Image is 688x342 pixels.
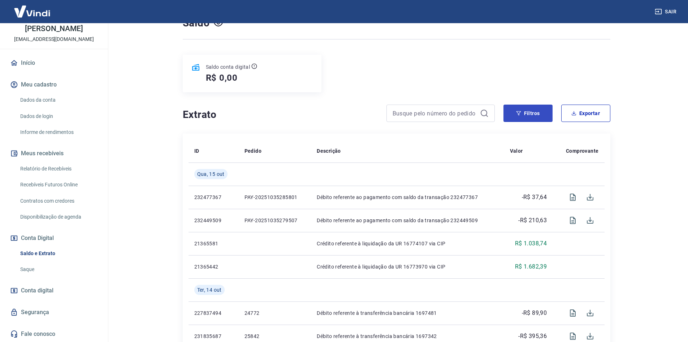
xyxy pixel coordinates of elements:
[194,217,233,224] p: 232449509
[183,16,210,30] h4: Saldo
[9,55,99,71] a: Início
[17,109,99,124] a: Dados de login
[21,286,53,296] span: Conta digital
[564,212,581,229] span: Visualizar
[564,189,581,206] span: Visualizar
[194,309,233,317] p: 227837494
[317,147,341,155] p: Descrição
[17,177,99,192] a: Recebíveis Futuros Online
[17,210,99,224] a: Disponibilização de agenda
[393,108,477,119] input: Busque pelo número do pedido
[245,309,305,317] p: 24772
[510,147,523,155] p: Valor
[17,125,99,140] a: Informe de rendimentos
[317,309,498,317] p: Débito referente à transferência bancária 1697481
[522,193,547,202] p: -R$ 37,64
[197,286,222,294] span: Ter, 14 out
[197,170,225,178] span: Qua, 15 out
[17,246,99,261] a: Saldo e Extrato
[581,212,599,229] span: Download
[14,35,94,43] p: [EMAIL_ADDRESS][DOMAIN_NAME]
[581,304,599,322] span: Download
[245,217,305,224] p: PAY-20251035279507
[515,262,547,271] p: R$ 1.682,39
[17,93,99,107] a: Dados da conta
[183,107,378,122] h4: Extrato
[317,217,498,224] p: Débito referente ao pagamento com saldo da transação 232449509
[566,147,598,155] p: Comprovante
[9,0,56,22] img: Vindi
[17,262,99,277] a: Saque
[317,240,498,247] p: Crédito referente à liquidação da UR 16774107 via CIP
[317,333,498,340] p: Débito referente à transferência bancária 1697342
[194,263,233,270] p: 21365442
[9,283,99,299] a: Conta digital
[194,240,233,247] p: 21365581
[9,145,99,161] button: Meus recebíveis
[581,189,599,206] span: Download
[522,309,547,317] p: -R$ 89,90
[9,230,99,246] button: Conta Digital
[9,326,99,342] a: Fale conosco
[564,304,581,322] span: Visualizar
[206,63,250,71] p: Saldo conta digital
[561,105,610,122] button: Exportar
[515,239,547,248] p: R$ 1.038,74
[194,333,233,340] p: 231835687
[317,194,498,201] p: Débito referente ao pagamento com saldo da transação 232477367
[206,72,238,84] h5: R$ 0,00
[9,77,99,93] button: Meu cadastro
[17,161,99,176] a: Relatório de Recebíveis
[518,216,547,225] p: -R$ 210,63
[194,147,199,155] p: ID
[25,25,83,33] p: [PERSON_NAME]
[518,332,547,341] p: -R$ 395,36
[653,5,679,18] button: Sair
[245,147,261,155] p: Pedido
[17,194,99,208] a: Contratos com credores
[245,333,305,340] p: 25842
[9,304,99,320] a: Segurança
[245,194,305,201] p: PAY-20251035285801
[317,263,498,270] p: Crédito referente à liquidação da UR 16773970 via CIP
[503,105,553,122] button: Filtros
[194,194,233,201] p: 232477367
